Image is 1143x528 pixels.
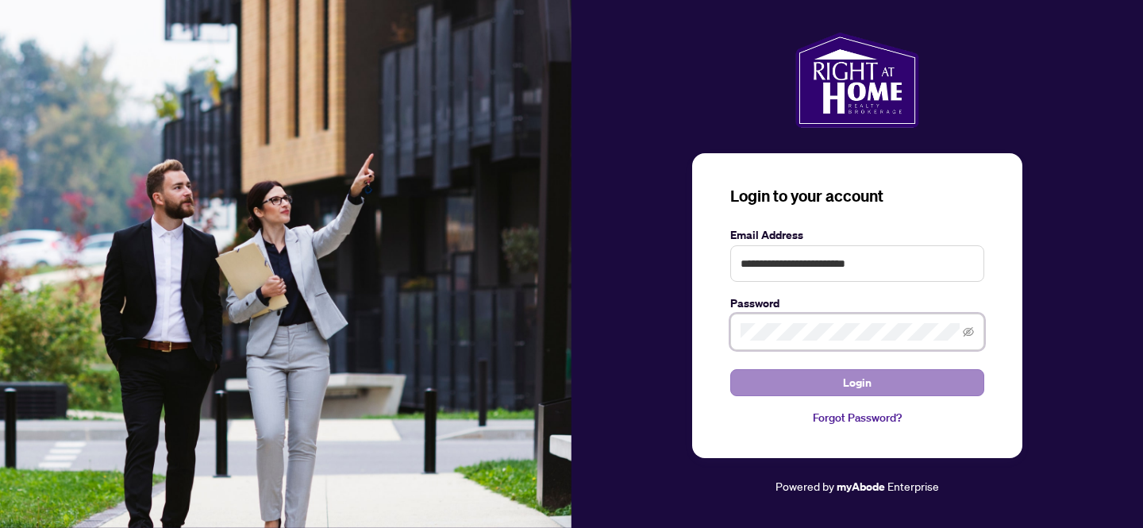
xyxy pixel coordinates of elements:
[730,369,984,396] button: Login
[775,479,834,493] span: Powered by
[730,226,984,244] label: Email Address
[730,295,984,312] label: Password
[730,185,984,207] h3: Login to your account
[963,326,974,337] span: eye-invisible
[730,409,984,426] a: Forgot Password?
[887,479,939,493] span: Enterprise
[795,33,918,128] img: ma-logo
[837,478,885,495] a: myAbode
[843,370,872,395] span: Login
